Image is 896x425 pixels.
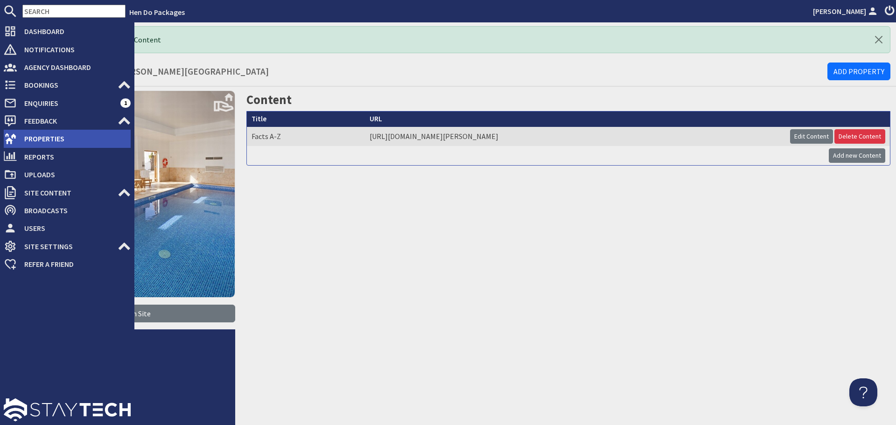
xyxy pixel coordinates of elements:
div: Successfully updated Property Content [28,26,890,53]
a: Dashboard [4,24,131,39]
span: Dashboard [17,24,131,39]
th: Title [247,111,365,127]
a: Delete Content [834,129,885,144]
span: Users [17,221,131,236]
a: Broadcasts [4,203,131,218]
a: Edit Content [790,129,833,144]
a: Add new Content [829,148,885,163]
a: Bookings [4,77,131,92]
span: Refer a Friend [17,257,131,272]
a: Reports [4,149,131,164]
span: Broadcasts [17,203,131,218]
a: Agency Dashboard [4,60,131,75]
h2: Content [246,91,890,109]
iframe: Toggle Customer Support [849,378,877,406]
a: Feedback [4,113,131,128]
span: Uploads [17,167,131,182]
a: [PERSON_NAME] [813,6,879,17]
small: - 💗 [PERSON_NAME][GEOGRAPHIC_DATA] [98,66,269,77]
td: Facts A-Z [247,127,365,146]
a: Hen Do Packages [129,7,185,17]
span: Site Settings [17,239,118,254]
td: [URL][DOMAIN_NAME][PERSON_NAME] [365,127,785,146]
a: Site Content [4,185,131,200]
a: Users [4,221,131,236]
span: 1 [120,98,131,108]
a: Site Settings [4,239,131,254]
a: Enquiries 1 [4,96,131,111]
a: Notifications [4,42,131,57]
a: Uploads [4,167,131,182]
a: Add Property [827,63,890,80]
input: SEARCH [22,5,126,18]
span: Bookings [17,77,118,92]
span: Site Content [17,185,118,200]
span: Feedback [17,113,118,128]
span: Notifications [17,42,131,57]
img: staytech_l_w-4e588a39d9fa60e82540d7cfac8cfe4b7147e857d3e8dbdfbd41c59d52db0ec4.svg [4,398,131,421]
a: Refer a Friend [4,257,131,272]
span: Enquiries [17,96,120,111]
span: Properties [17,131,131,146]
a: Properties [4,131,131,146]
th: URL [365,111,785,127]
span: Reports [17,149,131,164]
span: Agency Dashboard [17,60,131,75]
